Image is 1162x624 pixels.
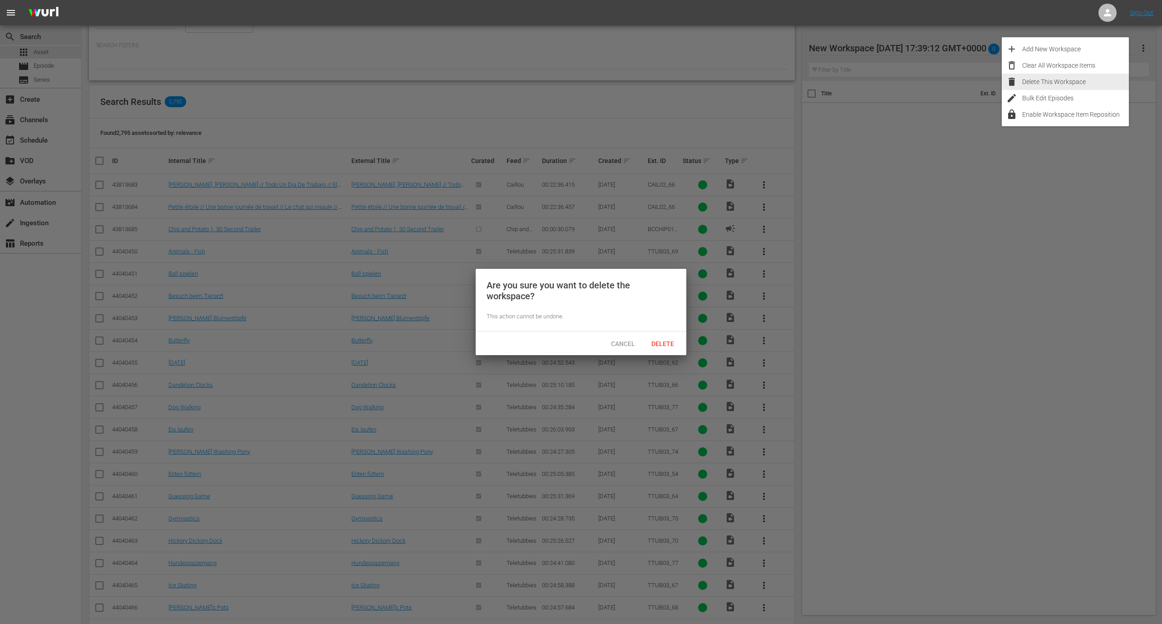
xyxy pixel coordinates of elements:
span: edit [1006,93,1017,104]
button: Cancel [603,335,643,352]
div: Enable Workspace Item Reposition [1022,106,1129,123]
div: Delete This Workspace [1022,74,1129,90]
span: add [1006,44,1017,54]
span: Delete [644,340,681,347]
img: ans4CAIJ8jUAAAAAAAAAAAAAAAAAAAAAAAAgQb4GAAAAAAAAAAAAAAAAAAAAAAAAJMjXAAAAAAAAAAAAAAAAAAAAAAAAgAT5G... [22,2,65,24]
div: Add New Workspace [1022,41,1129,57]
span: menu [5,7,16,18]
a: Sign Out [1130,9,1153,16]
div: This action cannot be undone. [487,312,675,321]
div: Bulk Edit Episodes [1022,90,1129,106]
span: lock [1006,109,1017,120]
div: Clear All Workspace Items [1022,57,1129,74]
div: Are you sure you want to delete the workspace? [487,280,675,302]
span: Cancel [604,340,642,347]
button: Delete [643,335,683,352]
span: delete [1006,76,1017,87]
